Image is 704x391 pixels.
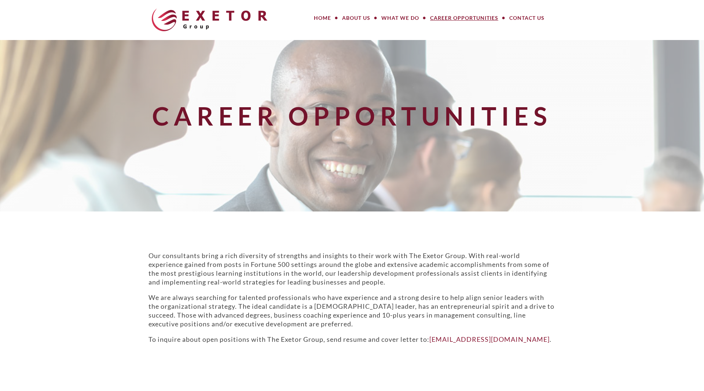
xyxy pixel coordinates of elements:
[144,102,560,130] h1: Career Opportunities
[429,335,550,343] a: [EMAIL_ADDRESS][DOMAIN_NAME]
[308,11,337,25] a: Home
[148,293,555,328] p: We are always searching for talented professionals who have experience and a strong desire to hel...
[148,335,555,344] p: To inquire about open positions with The Exetor Group, send resume and cover letter to: .
[337,11,376,25] a: About Us
[148,251,555,286] p: Our consultants bring a rich diversity of strengths and insights to their work with The Exetor Gr...
[152,8,267,31] img: The Exetor Group
[376,11,425,25] a: What We Do
[425,11,504,25] a: Career Opportunities
[504,11,550,25] a: Contact Us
